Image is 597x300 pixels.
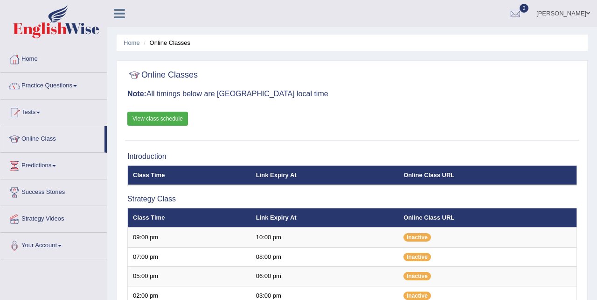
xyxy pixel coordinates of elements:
[251,228,399,247] td: 10:00 pm
[141,38,190,47] li: Online Classes
[520,4,529,13] span: 0
[127,90,577,98] h3: All timings below are [GEOGRAPHIC_DATA] local time
[0,46,107,70] a: Home
[0,126,104,150] a: Online Class
[124,39,140,46] a: Home
[251,267,399,286] td: 06:00 pm
[398,165,576,185] th: Online Class URL
[403,272,431,280] span: Inactive
[128,228,251,247] td: 09:00 pm
[0,233,107,256] a: Your Account
[127,195,577,203] h3: Strategy Class
[128,247,251,267] td: 07:00 pm
[251,208,399,228] th: Link Expiry At
[403,292,431,300] span: Inactive
[128,267,251,286] td: 05:00 pm
[127,152,577,161] h3: Introduction
[0,179,107,203] a: Success Stories
[403,253,431,261] span: Inactive
[127,112,188,126] a: View class schedule
[128,208,251,228] th: Class Time
[0,100,107,123] a: Tests
[127,90,146,98] b: Note:
[127,68,198,82] h2: Online Classes
[398,208,576,228] th: Online Class URL
[403,233,431,242] span: Inactive
[0,153,107,176] a: Predictions
[0,206,107,229] a: Strategy Videos
[251,247,399,267] td: 08:00 pm
[128,165,251,185] th: Class Time
[0,73,107,96] a: Practice Questions
[251,165,399,185] th: Link Expiry At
